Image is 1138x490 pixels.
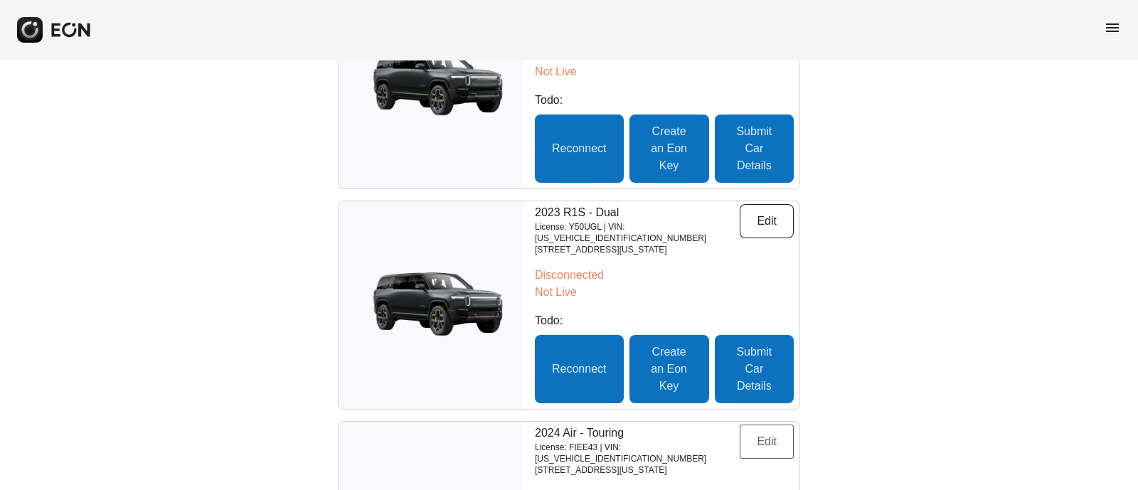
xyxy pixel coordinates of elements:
p: Disconnected [535,267,794,284]
p: Todo: [535,312,794,329]
p: Not Live [535,63,794,80]
button: Create an Eon Key [629,114,709,183]
button: Create an Eon Key [629,335,709,403]
img: car [339,38,523,131]
p: License: Y50UGL | VIN: [US_VEHICLE_IDENTIFICATION_NUMBER] [535,221,740,244]
button: Edit [740,425,794,459]
button: Submit Car Details [715,114,794,183]
button: Edit [740,204,794,238]
span: menu [1104,19,1121,36]
button: Reconnect [535,335,624,403]
p: 2024 Air - Touring [535,425,740,442]
img: car [339,259,523,351]
p: [STREET_ADDRESS][US_STATE] [535,244,740,255]
p: License: FIEE43 | VIN: [US_VEHICLE_IDENTIFICATION_NUMBER] [535,442,740,464]
p: Not Live [535,284,794,301]
p: [STREET_ADDRESS][US_STATE] [535,464,740,476]
p: 2023 R1S - Dual [535,204,740,221]
button: Submit Car Details [715,335,794,403]
button: Reconnect [535,114,624,183]
p: Todo: [535,92,794,109]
